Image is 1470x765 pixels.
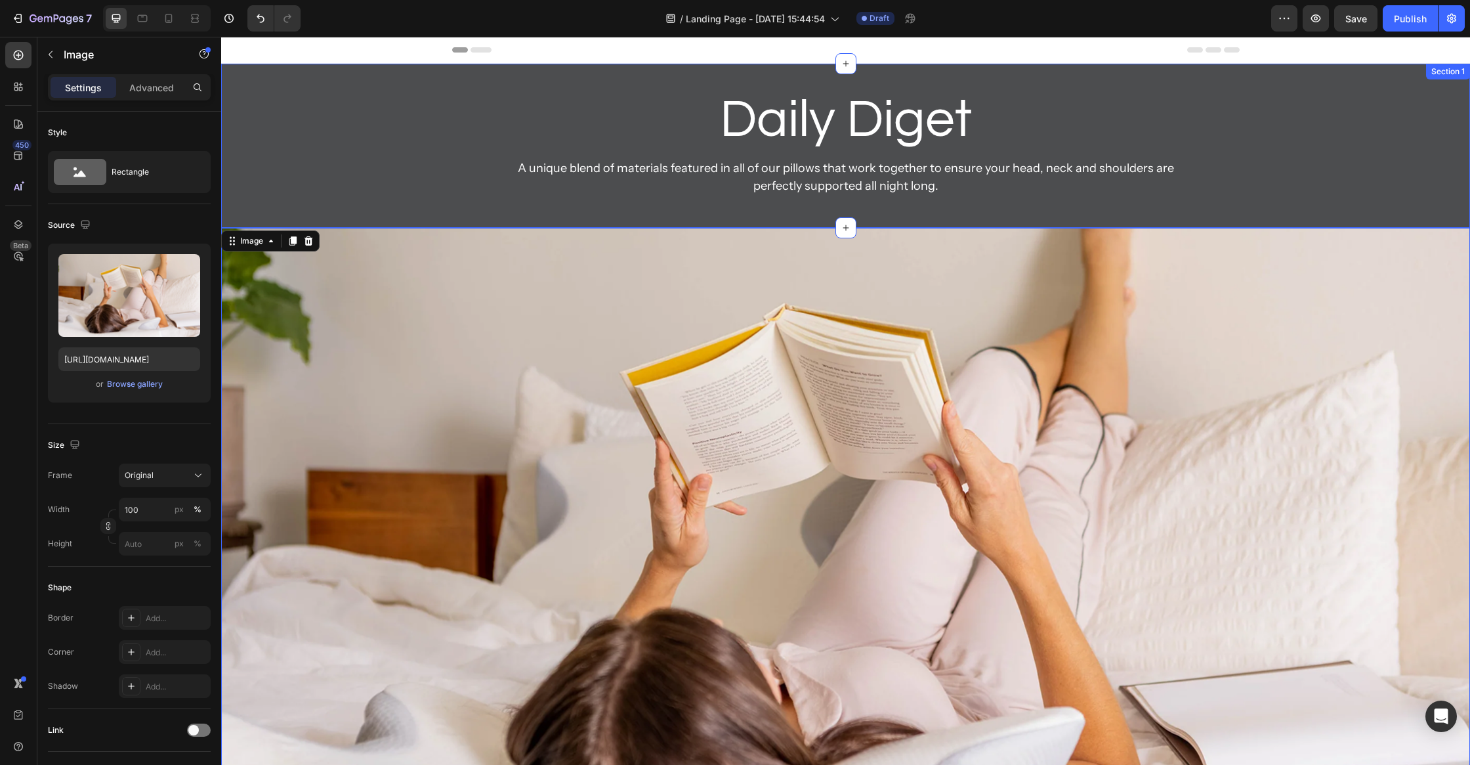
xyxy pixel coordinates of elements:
p: A unique blend of materials featured in all of our pillows that work together to ensure your head... [285,123,965,158]
button: 7 [5,5,98,32]
div: % [194,504,201,515]
button: Save [1334,5,1377,32]
span: Original [125,470,154,481]
div: px [175,538,184,550]
button: px [190,502,205,517]
button: px [190,536,205,552]
p: Image [64,47,175,62]
input: https://example.com/image.jpg [58,347,200,371]
div: 450 [12,140,31,150]
div: Browse gallery [107,378,163,390]
button: Browse gallery [106,378,163,391]
div: Add... [146,681,207,693]
label: Height [48,538,72,550]
div: Rectangle [112,157,192,187]
div: Style [48,127,67,139]
div: Link [48,724,64,736]
button: % [171,502,187,517]
div: Source [48,217,93,234]
div: Section 1 [1207,29,1246,41]
p: Advanced [129,81,174,95]
div: Publish [1394,12,1427,26]
span: Draft [870,12,889,24]
div: Add... [146,613,207,624]
div: Open Intercom Messenger [1425,701,1457,732]
p: 7 [86,11,92,26]
iframe: Design area [221,37,1470,765]
img: preview-image [58,254,200,337]
span: / [680,12,683,26]
button: Original [119,464,211,487]
h2: Daily Diget [231,48,1018,119]
button: % [171,536,187,552]
div: % [194,538,201,550]
label: Frame [48,470,72,481]
input: px% [119,498,211,521]
div: Undo/Redo [247,5,301,32]
span: or [96,376,104,392]
div: Size [48,437,83,454]
span: Save [1345,13,1367,24]
div: Shape [48,582,72,594]
div: px [175,504,184,515]
p: Settings [65,81,102,95]
div: Beta [10,240,31,251]
button: Publish [1383,5,1438,32]
div: Image [16,198,45,210]
input: px% [119,532,211,556]
div: Corner [48,646,74,658]
div: Shadow [48,680,78,692]
div: Border [48,612,73,624]
label: Width [48,504,70,515]
div: Add... [146,647,207,659]
span: Landing Page - [DATE] 15:44:54 [686,12,825,26]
